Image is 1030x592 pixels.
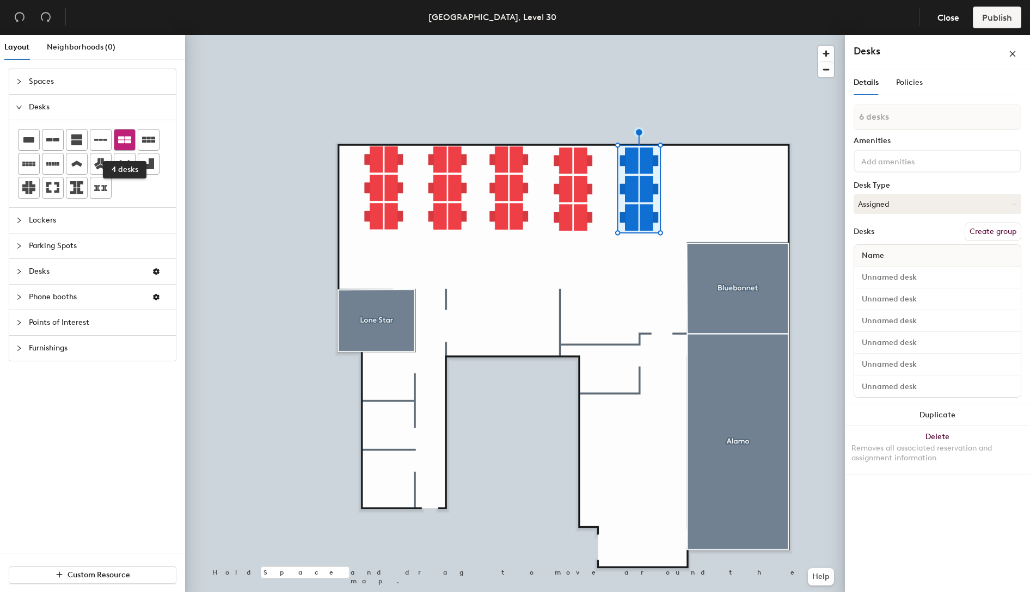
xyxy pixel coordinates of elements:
div: Amenities [854,137,1021,145]
input: Add amenities [859,154,957,167]
input: Unnamed desk [856,313,1019,329]
span: collapsed [16,217,22,224]
button: Assigned [854,194,1021,214]
button: Custom Resource [9,566,176,584]
span: Desks [29,259,143,284]
button: Create group [965,223,1021,241]
input: Unnamed desk [856,270,1019,285]
button: Redo (⌘ + ⇧ + Z) [35,7,57,28]
span: Parking Spots [29,233,169,258]
span: Custom Resource [68,570,130,579]
span: Spaces [29,69,169,94]
button: Undo (⌘ + Z) [9,7,30,28]
div: Removes all associated reservation and assignment information [851,443,1023,463]
input: Unnamed desk [856,379,1019,394]
span: Phone booths [29,285,143,310]
button: 4 desks [114,129,136,151]
h4: Desks [854,44,973,58]
span: Neighborhoods (0) [47,42,115,52]
span: collapsed [16,78,22,85]
span: Name [856,246,890,266]
span: Points of Interest [29,310,169,335]
span: collapsed [16,268,22,275]
span: Policies [896,78,923,87]
span: collapsed [16,294,22,300]
input: Unnamed desk [856,292,1019,307]
div: [GEOGRAPHIC_DATA], Level 30 [428,10,556,24]
input: Unnamed desk [856,357,1019,372]
button: Duplicate [845,404,1030,426]
div: Desk Type [854,181,1021,190]
span: Close [937,13,959,23]
button: DeleteRemoves all associated reservation and assignment information [845,426,1030,474]
span: expanded [16,104,22,110]
span: Details [854,78,879,87]
span: Lockers [29,208,169,233]
span: collapsed [16,345,22,351]
span: Layout [4,42,29,52]
span: collapsed [16,243,22,249]
span: Furnishings [29,336,169,361]
span: Desks [29,95,169,120]
span: undo [14,11,25,22]
span: close [1009,50,1016,58]
div: Desks [854,227,874,236]
button: Publish [973,7,1021,28]
span: collapsed [16,319,22,326]
button: Help [808,568,834,585]
button: Close [928,7,968,28]
input: Unnamed desk [856,335,1019,350]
